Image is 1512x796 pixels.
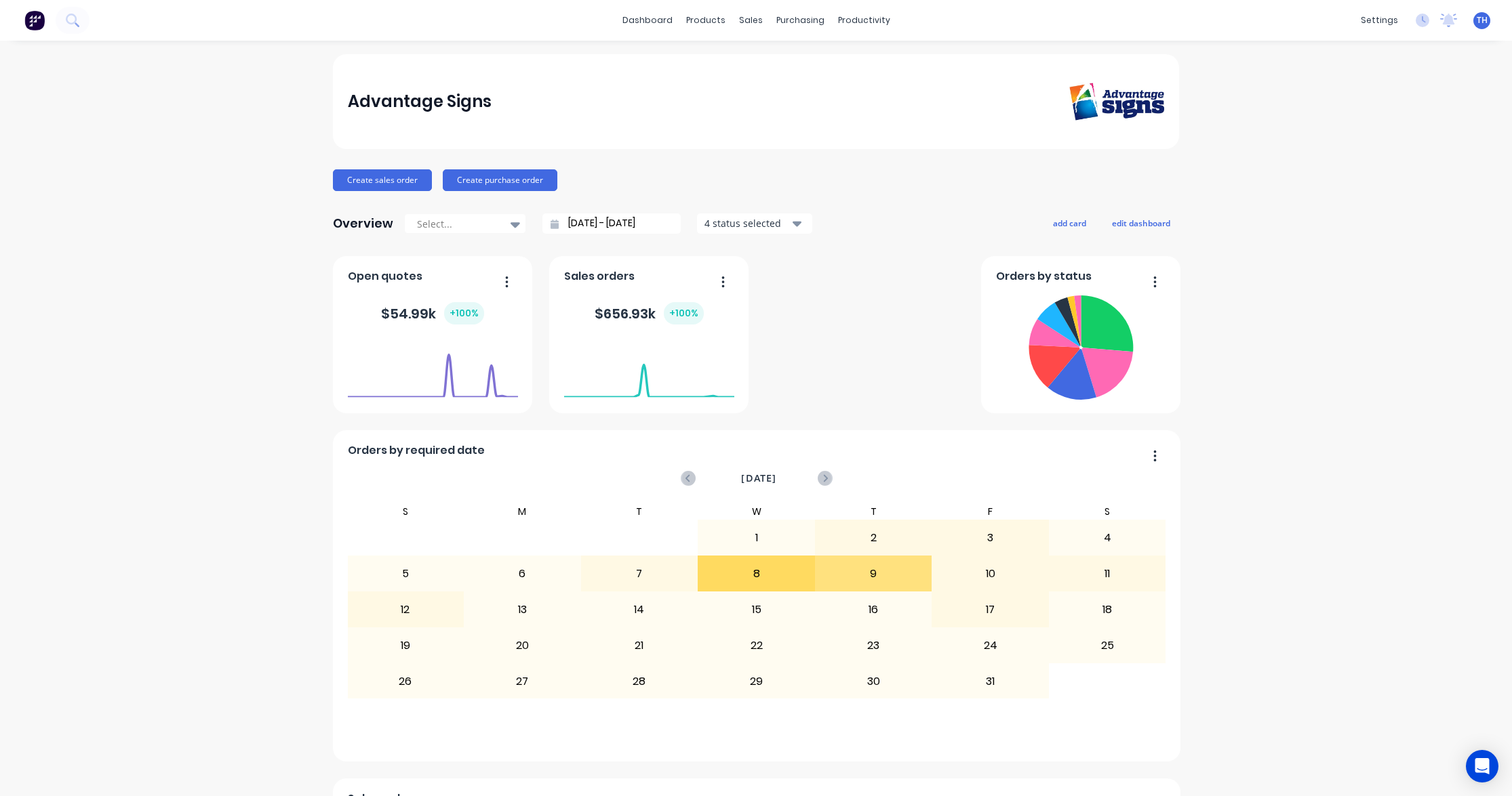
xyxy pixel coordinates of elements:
[679,10,732,30] div: products
[581,503,698,520] div: T
[816,521,932,555] div: 2
[1049,503,1166,520] div: S
[697,213,812,234] button: 4 status selected
[932,503,1049,520] div: F
[333,210,393,237] div: Overview
[348,629,464,663] div: 19
[1050,521,1166,555] div: 4
[464,665,580,698] div: 27
[348,665,464,698] div: 26
[741,471,776,486] span: [DATE]
[348,88,492,115] div: Advantage Signs
[348,442,485,459] span: Orders by required date
[698,521,814,555] div: 1
[1050,593,1166,627] div: 18
[932,629,1048,663] div: 24
[582,557,698,591] div: 7
[770,10,831,30] div: purchasing
[698,629,814,663] div: 22
[464,629,580,663] div: 20
[698,557,814,591] div: 8
[698,503,815,520] div: W
[932,557,1048,591] div: 10
[443,169,557,191] button: Create purchase order
[348,557,464,591] div: 5
[996,268,1092,285] span: Orders by status
[664,302,704,324] div: + 100 %
[831,10,897,30] div: productivity
[564,268,635,285] span: Sales orders
[1044,214,1095,232] button: add card
[348,268,422,285] span: Open quotes
[698,593,814,627] div: 15
[582,665,698,698] div: 28
[347,503,464,520] div: S
[464,593,580,627] div: 13
[582,593,698,627] div: 14
[932,593,1048,627] div: 17
[381,302,484,324] div: $ 54.99k
[698,665,814,698] div: 29
[1103,214,1179,232] button: edit dashboard
[816,593,932,627] div: 16
[1477,14,1488,26] span: TH
[1354,10,1405,30] div: settings
[816,665,932,698] div: 30
[1466,750,1498,782] div: Open Intercom Messenger
[595,302,704,324] div: $ 656.93k
[444,302,484,324] div: + 100 %
[704,216,790,230] div: 4 status selected
[616,10,679,30] a: dashboard
[816,629,932,663] div: 23
[333,169,432,191] button: Create sales order
[348,593,464,627] div: 12
[1050,557,1166,591] div: 11
[732,10,770,30] div: sales
[464,503,581,520] div: M
[932,521,1048,555] div: 3
[24,10,45,30] img: Factory
[1069,83,1164,121] img: Advantage Signs
[1050,629,1166,663] div: 25
[464,557,580,591] div: 6
[582,629,698,663] div: 21
[816,557,932,591] div: 9
[932,665,1048,698] div: 31
[815,503,932,520] div: T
